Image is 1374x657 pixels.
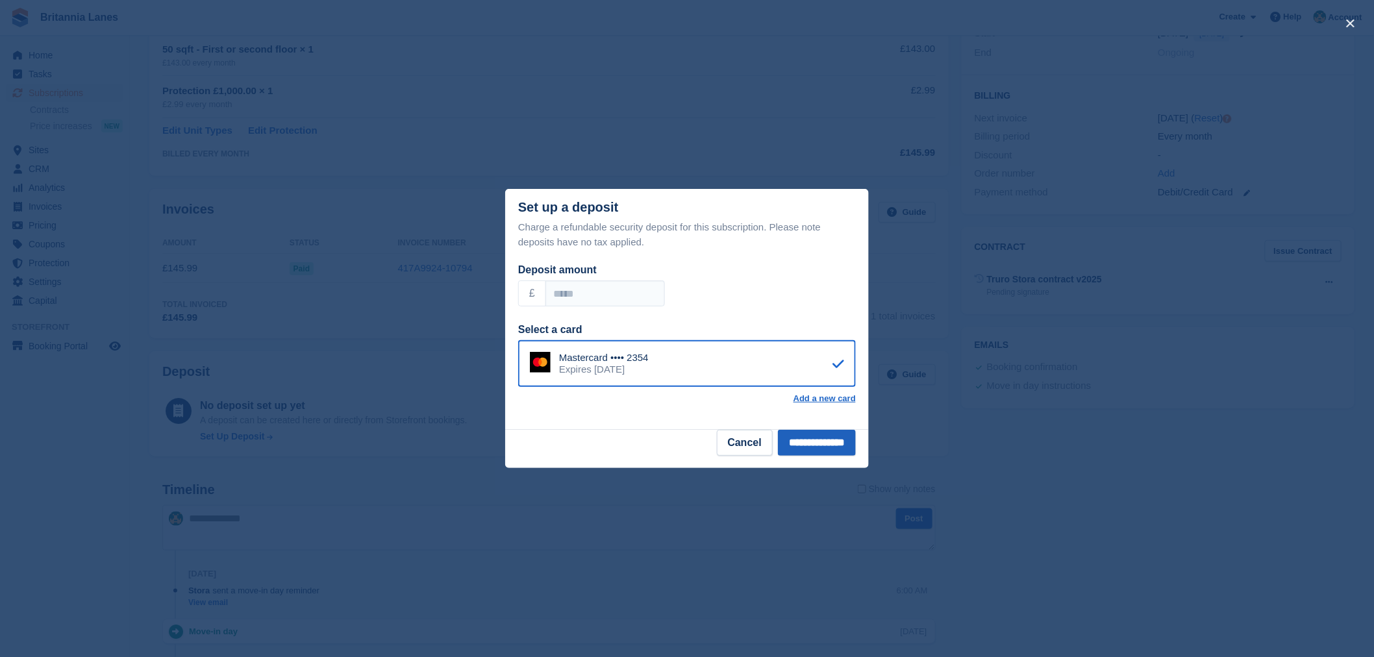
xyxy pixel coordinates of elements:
a: Add a new card [793,393,856,404]
div: Mastercard •••• 2354 [559,352,649,364]
label: Deposit amount [518,264,597,275]
img: Mastercard Logo [530,352,551,373]
div: Set up a deposit [518,200,618,215]
div: Expires [DATE] [559,364,649,375]
p: Charge a refundable security deposit for this subscription. Please note deposits have no tax appl... [518,220,856,249]
button: Cancel [717,430,773,456]
button: close [1340,13,1361,34]
div: Select a card [518,322,856,338]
